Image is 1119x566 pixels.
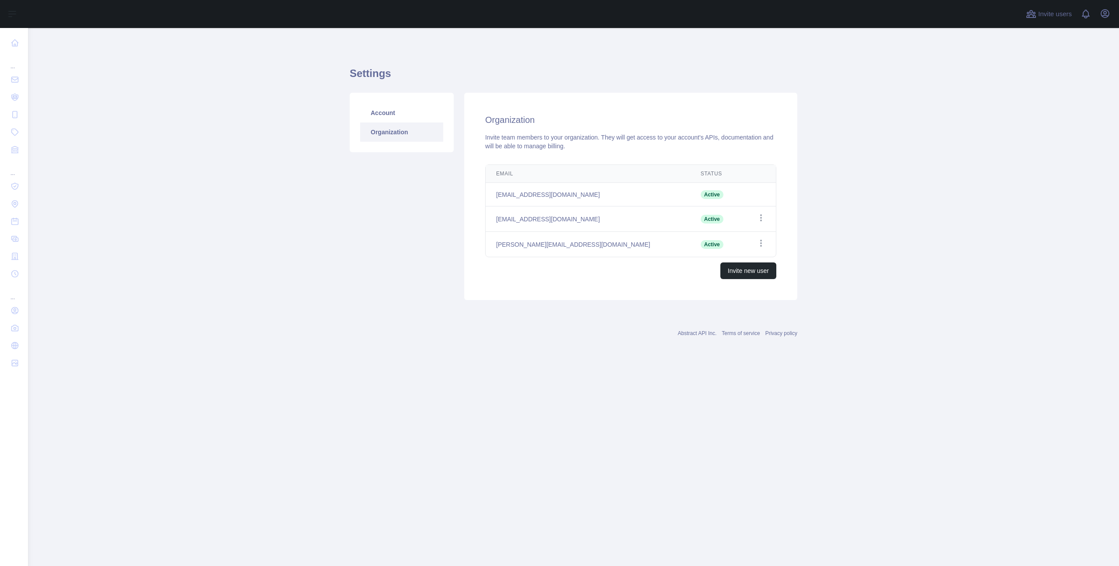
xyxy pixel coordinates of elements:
[486,165,690,183] th: Email
[1038,9,1072,19] span: Invite users
[7,283,21,301] div: ...
[678,330,717,336] a: Abstract API Inc.
[350,66,797,87] h1: Settings
[485,133,776,150] div: Invite team members to your organization. They will get access to your account's APIs, documentat...
[701,215,723,224] span: Active
[486,183,690,206] td: [EMAIL_ADDRESS][DOMAIN_NAME]
[765,330,797,336] a: Privacy policy
[701,190,723,199] span: Active
[7,159,21,177] div: ...
[690,165,741,183] th: Status
[486,206,690,232] td: [EMAIL_ADDRESS][DOMAIN_NAME]
[486,232,690,257] td: [PERSON_NAME][EMAIL_ADDRESS][DOMAIN_NAME]
[701,240,723,249] span: Active
[7,52,21,70] div: ...
[1024,7,1074,21] button: Invite users
[360,122,443,142] a: Organization
[360,103,443,122] a: Account
[485,114,776,126] h2: Organization
[720,262,776,279] button: Invite new user
[722,330,760,336] a: Terms of service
